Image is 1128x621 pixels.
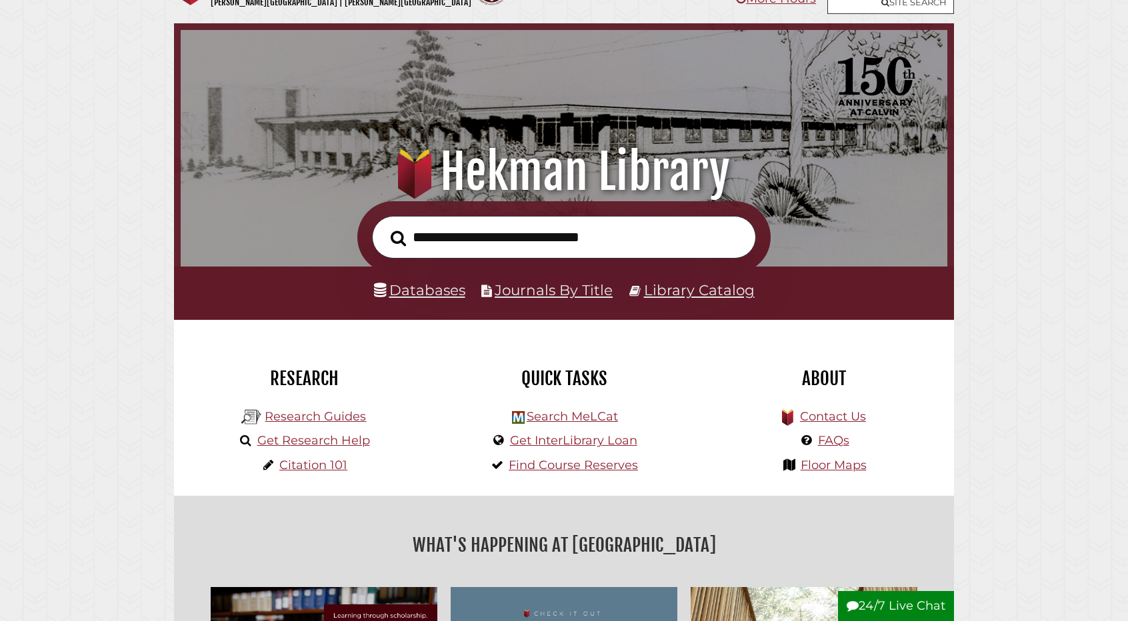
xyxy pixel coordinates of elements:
[704,367,944,390] h2: About
[444,367,684,390] h2: Quick Tasks
[512,411,525,424] img: Hekman Library Logo
[527,409,618,424] a: Search MeLCat
[801,458,867,472] a: Floor Maps
[241,407,261,427] img: Hekman Library Logo
[374,281,465,299] a: Databases
[509,458,638,472] a: Find Course Reserves
[644,281,755,299] a: Library Catalog
[384,227,413,251] button: Search
[800,409,866,424] a: Contact Us
[197,143,930,201] h1: Hekman Library
[257,433,370,448] a: Get Research Help
[818,433,849,448] a: FAQs
[184,530,944,560] h2: What's Happening at [GEOGRAPHIC_DATA]
[510,433,637,448] a: Get InterLibrary Loan
[279,458,347,472] a: Citation 101
[391,230,406,247] i: Search
[495,281,613,299] a: Journals By Title
[265,409,366,424] a: Research Guides
[184,367,424,390] h2: Research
